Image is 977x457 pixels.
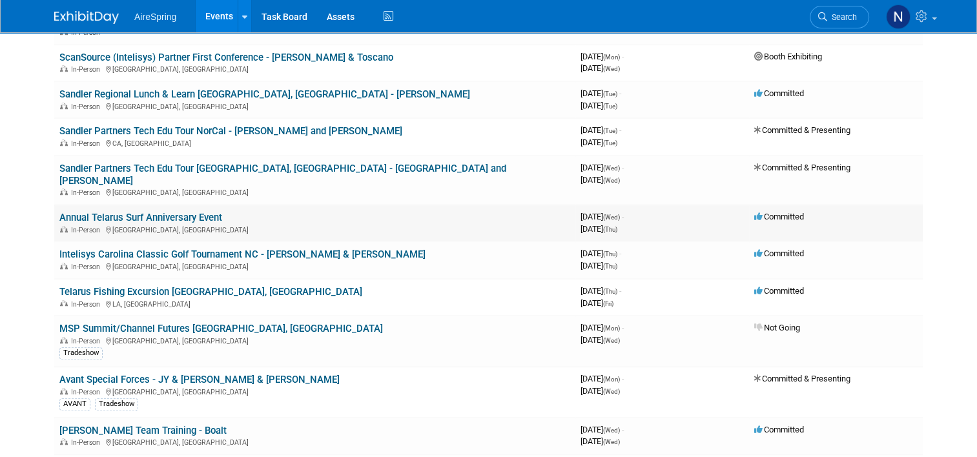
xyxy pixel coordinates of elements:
span: Committed [754,212,804,221]
div: CA, [GEOGRAPHIC_DATA] [59,137,570,148]
span: (Thu) [603,288,617,295]
span: - [622,52,624,61]
span: [DATE] [581,436,620,446]
span: Committed & Presenting [754,163,850,172]
span: In-Person [71,139,104,148]
span: In-Person [71,263,104,271]
span: [DATE] [581,101,617,110]
span: (Tue) [603,90,617,97]
span: Committed [754,88,804,98]
span: [DATE] [581,374,624,383]
span: (Tue) [603,103,617,110]
div: [GEOGRAPHIC_DATA], [GEOGRAPHIC_DATA] [59,261,570,271]
span: - [619,88,621,98]
span: [DATE] [581,261,617,270]
span: In-Person [71,388,104,396]
span: [DATE] [581,88,621,98]
span: [DATE] [581,323,624,332]
span: [DATE] [581,386,620,396]
div: [GEOGRAPHIC_DATA], [GEOGRAPHIC_DATA] [59,436,570,447]
img: In-Person Event [60,300,68,307]
div: [GEOGRAPHIC_DATA], [GEOGRAPHIC_DATA] [59,335,570,345]
a: Telarus Fishing Excursion [GEOGRAPHIC_DATA], [GEOGRAPHIC_DATA] [59,286,362,298]
span: [DATE] [581,212,624,221]
div: [GEOGRAPHIC_DATA], [GEOGRAPHIC_DATA] [59,386,570,396]
a: Search [810,6,869,28]
span: (Thu) [603,226,617,233]
a: Annual Telarus Surf Anniversary Event [59,212,222,223]
span: In-Person [71,65,104,74]
div: LA, [GEOGRAPHIC_DATA] [59,298,570,309]
span: [DATE] [581,249,621,258]
img: ExhibitDay [54,11,119,24]
a: Sandler Regional Lunch & Learn [GEOGRAPHIC_DATA], [GEOGRAPHIC_DATA] - [PERSON_NAME] [59,88,470,100]
div: AVANT [59,398,90,410]
a: MSP Summit/Channel Futures [GEOGRAPHIC_DATA], [GEOGRAPHIC_DATA] [59,323,383,334]
span: In-Person [71,337,104,345]
span: (Fri) [603,300,613,307]
div: [GEOGRAPHIC_DATA], [GEOGRAPHIC_DATA] [59,101,570,111]
span: Committed [754,249,804,258]
span: (Thu) [603,263,617,270]
span: (Tue) [603,139,617,147]
img: In-Person Event [60,226,68,232]
span: - [622,374,624,383]
img: In-Person Event [60,388,68,394]
img: In-Person Event [60,337,68,343]
span: (Wed) [603,438,620,445]
span: (Wed) [603,214,620,221]
span: [DATE] [581,286,621,296]
span: [DATE] [581,224,617,234]
div: [GEOGRAPHIC_DATA], [GEOGRAPHIC_DATA] [59,224,570,234]
span: In-Person [71,188,104,197]
span: [DATE] [581,175,620,185]
img: In-Person Event [60,103,68,109]
span: - [622,163,624,172]
span: (Wed) [603,388,620,395]
img: In-Person Event [60,139,68,146]
div: Tradeshow [59,347,103,359]
img: Natalie Pyron [886,5,910,29]
span: In-Person [71,226,104,234]
img: In-Person Event [60,263,68,269]
span: Committed [754,425,804,434]
a: Intelisys Carolina Classic Golf Tournament NC - [PERSON_NAME] & [PERSON_NAME] [59,249,426,260]
span: (Wed) [603,165,620,172]
div: [GEOGRAPHIC_DATA], [GEOGRAPHIC_DATA] [59,187,570,197]
span: - [622,425,624,434]
span: (Mon) [603,54,620,61]
span: [DATE] [581,425,624,434]
span: Not Going [754,323,800,332]
span: Search [827,12,857,22]
span: (Wed) [603,427,620,434]
span: - [619,249,621,258]
a: [PERSON_NAME] Team Training - Boalt [59,425,227,436]
a: ScanSource (Intelisys) Partner First Conference - [PERSON_NAME] & Toscano [59,52,393,63]
span: - [619,286,621,296]
span: Committed & Presenting [754,125,850,135]
span: - [622,212,624,221]
span: In-Person [71,438,104,447]
span: [DATE] [581,137,617,147]
span: [DATE] [581,298,613,308]
a: Sandler Partners Tech Edu Tour [GEOGRAPHIC_DATA], [GEOGRAPHIC_DATA] - [GEOGRAPHIC_DATA] and [PERS... [59,163,506,187]
span: In-Person [71,103,104,111]
span: Committed & Presenting [754,374,850,383]
span: In-Person [71,300,104,309]
a: Avant Special Forces - JY & [PERSON_NAME] & [PERSON_NAME] [59,374,340,385]
span: (Tue) [603,127,617,134]
img: In-Person Event [60,438,68,445]
span: (Mon) [603,376,620,383]
span: [DATE] [581,63,620,73]
span: (Thu) [603,250,617,258]
span: (Wed) [603,337,620,344]
span: AireSpring [134,12,176,22]
img: In-Person Event [60,188,68,195]
span: Committed [754,286,804,296]
div: Tradeshow [95,398,138,410]
a: Sandler Partners Tech Edu Tour NorCal - [PERSON_NAME] and [PERSON_NAME] [59,125,402,137]
span: [DATE] [581,335,620,345]
span: (Wed) [603,65,620,72]
span: (Wed) [603,177,620,184]
span: [DATE] [581,52,624,61]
